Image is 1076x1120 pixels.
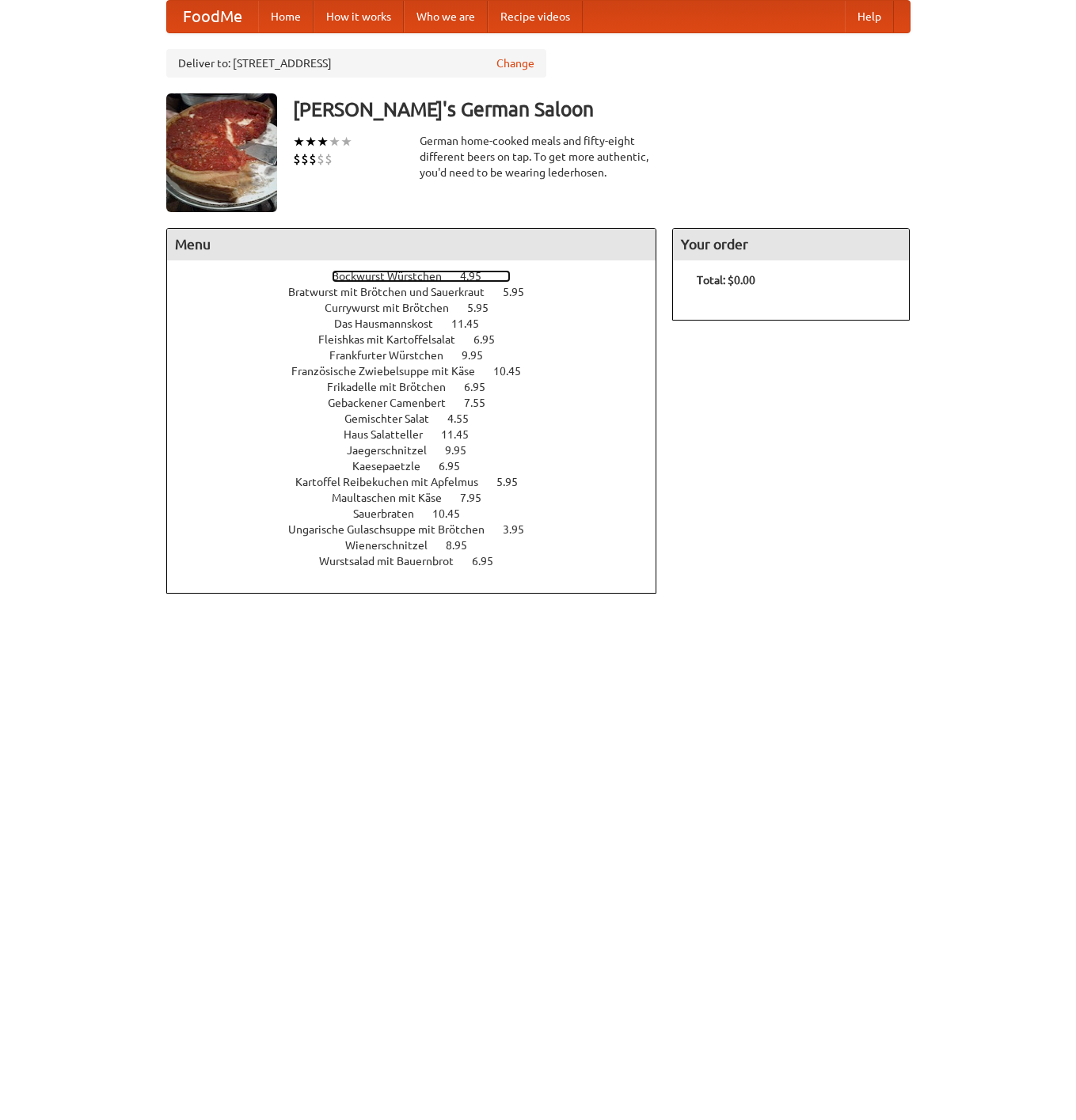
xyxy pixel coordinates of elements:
span: Französische Zwiebelsuppe mit Käse [291,365,491,378]
span: Gemischter Salat [344,412,445,425]
span: 4.95 [460,270,497,283]
li: $ [309,150,317,168]
a: Kartoffel Reibekuchen mit Apfelmus 5.95 [295,476,547,488]
span: 4.55 [447,412,485,425]
a: FoodMe [167,1,258,32]
li: $ [325,150,333,168]
span: 5.95 [496,476,534,488]
li: ★ [340,133,352,150]
span: Kaesepaetzle [352,460,436,473]
span: Jaegerschnitzel [347,444,443,457]
span: Frikadelle mit Brötchen [327,381,462,393]
a: Bockwurst Würstchen 4.95 [332,270,511,283]
a: Recipe videos [488,1,583,32]
a: Frikadelle mit Brötchen 6.95 [327,381,515,393]
span: 6.95 [472,555,509,568]
span: Gebackener Camenbert [328,397,462,409]
a: Frankfurter Würstchen 9.95 [329,349,512,362]
a: Haus Salatteller 11.45 [344,428,498,441]
a: Gemischter Salat 4.55 [344,412,498,425]
a: Das Hausmannskost 11.45 [334,317,508,330]
h4: Your order [673,229,909,260]
span: Bratwurst mit Brötchen und Sauerkraut [288,286,500,298]
span: 11.45 [441,428,485,441]
span: 6.95 [473,333,511,346]
div: German home-cooked meals and fifty-eight different beers on tap. To get more authentic, you'd nee... [420,133,657,180]
span: 3.95 [503,523,540,536]
a: Who we are [404,1,488,32]
li: ★ [305,133,317,150]
span: 10.45 [493,365,537,378]
li: $ [301,150,309,168]
span: 7.55 [464,397,501,409]
a: Wurstsalad mit Bauernbrot 6.95 [319,555,523,568]
b: Total: $0.00 [697,274,755,287]
span: Frankfurter Würstchen [329,349,459,362]
a: Ungarische Gulaschsuppe mit Brötchen 3.95 [288,523,553,536]
a: Bratwurst mit Brötchen und Sauerkraut 5.95 [288,286,553,298]
span: 9.95 [445,444,482,457]
span: Das Hausmannskost [334,317,449,330]
span: Wienerschnitzel [345,539,443,552]
a: Currywurst mit Brötchen 5.95 [325,302,518,314]
img: angular.jpg [166,93,277,212]
a: Jaegerschnitzel 9.95 [347,444,496,457]
span: 9.95 [462,349,499,362]
span: 6.95 [439,460,476,473]
span: Maultaschen mit Käse [332,492,458,504]
span: 5.95 [467,302,504,314]
li: ★ [329,133,340,150]
a: Help [845,1,894,32]
a: Change [496,55,534,71]
a: How it works [314,1,404,32]
a: Französische Zwiebelsuppe mit Käse 10.45 [291,365,550,378]
li: ★ [293,133,305,150]
span: Fleishkas mit Kartoffelsalat [318,333,471,346]
a: Sauerbraten 10.45 [353,507,489,520]
span: 6.95 [464,381,501,393]
span: 8.95 [446,539,483,552]
h4: Menu [167,229,656,260]
a: Wienerschnitzel 8.95 [345,539,496,552]
span: 10.45 [432,507,476,520]
span: 5.95 [503,286,540,298]
a: Home [258,1,314,32]
li: $ [317,150,325,168]
span: Haus Salatteller [344,428,439,441]
span: Wurstsalad mit Bauernbrot [319,555,470,568]
span: 11.45 [451,317,495,330]
a: Fleishkas mit Kartoffelsalat 6.95 [318,333,524,346]
span: 7.95 [460,492,497,504]
span: Currywurst mit Brötchen [325,302,465,314]
a: Kaesepaetzle 6.95 [352,460,489,473]
span: Bockwurst Würstchen [332,270,458,283]
a: Maultaschen mit Käse 7.95 [332,492,511,504]
li: $ [293,150,301,168]
span: Kartoffel Reibekuchen mit Apfelmus [295,476,494,488]
span: Ungarische Gulaschsuppe mit Brötchen [288,523,500,536]
div: Deliver to: [STREET_ADDRESS] [166,49,546,78]
span: Sauerbraten [353,507,430,520]
a: Gebackener Camenbert 7.55 [328,397,515,409]
li: ★ [317,133,329,150]
h3: [PERSON_NAME]'s German Saloon [293,93,911,125]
